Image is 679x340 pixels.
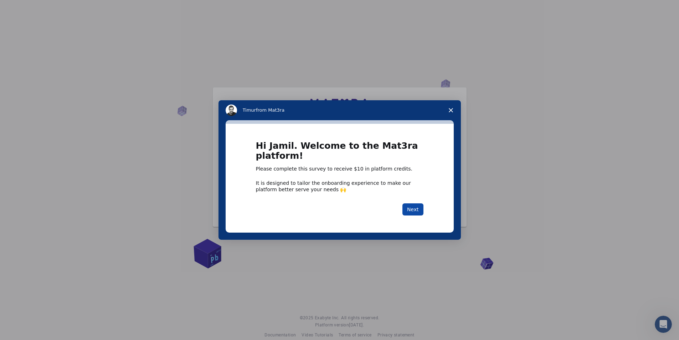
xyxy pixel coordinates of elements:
[256,141,423,166] h1: Hi Jamil. Welcome to the Mat3ra platform!
[14,5,40,11] span: Suporte
[256,107,284,113] span: from Mat3ra
[441,100,461,120] span: Close survey
[256,166,423,173] div: Please complete this survey to receive $10 in platform credits.
[226,105,237,116] img: Profile image for Timur
[256,180,423,193] div: It is designed to tailor the onboarding experience to make our platform better serve your needs 🙌
[243,107,256,113] span: Timur
[402,203,423,215] button: Next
